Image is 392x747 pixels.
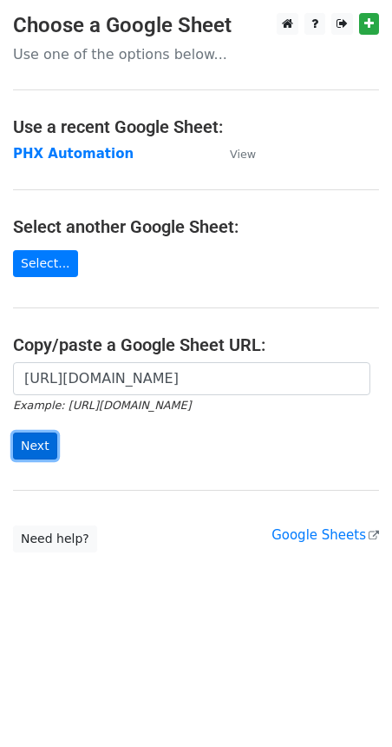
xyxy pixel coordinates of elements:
[13,526,97,552] a: Need help?
[212,146,256,162] a: View
[13,334,379,355] h4: Copy/paste a Google Sheet URL:
[271,527,379,543] a: Google Sheets
[13,433,57,459] input: Next
[13,216,379,237] h4: Select another Google Sheet:
[305,664,392,747] iframe: Chat Widget
[230,148,256,161] small: View
[13,250,78,277] a: Select...
[13,146,134,162] a: PHX Automation
[13,362,370,395] input: Paste your Google Sheet URL here
[13,13,379,38] h3: Choose a Google Sheet
[13,399,191,412] small: Example: [URL][DOMAIN_NAME]
[13,45,379,63] p: Use one of the options below...
[13,116,379,137] h4: Use a recent Google Sheet:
